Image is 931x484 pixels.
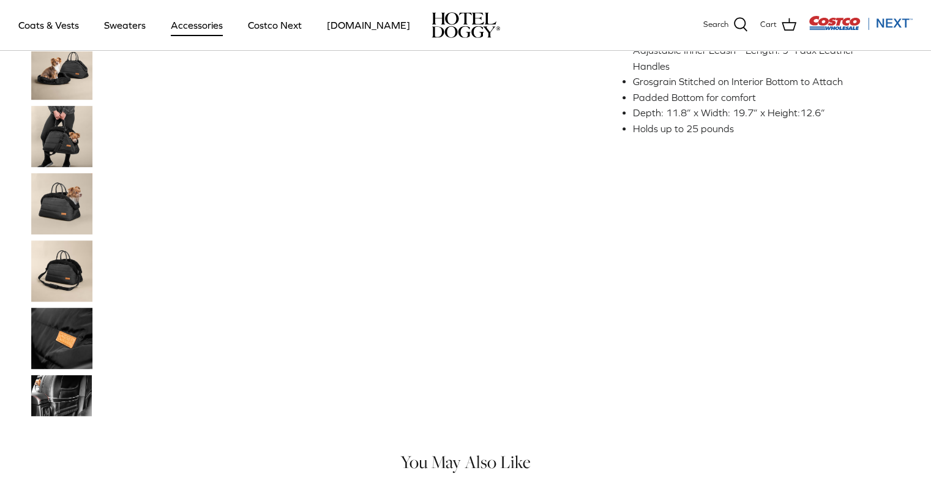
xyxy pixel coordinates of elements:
[31,106,92,167] a: Thumbnail Link
[432,12,500,38] a: hoteldoggy.com hoteldoggycom
[633,74,891,90] li: Grosgrain Stitched on Interior Bottom to Attach
[703,18,728,31] span: Search
[93,4,157,46] a: Sweaters
[31,453,900,472] h4: You May Also Like
[809,15,913,31] img: Costco Next
[633,90,891,106] li: Padded Bottom for comfort
[237,4,313,46] a: Costco Next
[760,17,796,33] a: Cart
[633,28,891,75] li: Adjustable Grosgrain Crossbody Strap– Max Length: 60”; Adjustable Inner Leash – Length: 9” Faux L...
[316,4,421,46] a: [DOMAIN_NAME]
[160,4,234,46] a: Accessories
[31,240,92,302] a: Thumbnail Link
[432,12,500,38] img: hoteldoggycom
[703,17,748,33] a: Search
[809,23,913,32] a: Visit Costco Next
[7,4,90,46] a: Coats & Vests
[31,39,92,100] a: Thumbnail Link
[633,121,891,137] li: Holds up to 25 pounds
[760,18,777,31] span: Cart
[31,375,92,416] a: Thumbnail Link
[31,173,92,234] a: Thumbnail Link
[31,308,92,369] a: Thumbnail Link
[633,105,891,121] li: Depth: 11.8” x Width: 19.7” x Height:12.6”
